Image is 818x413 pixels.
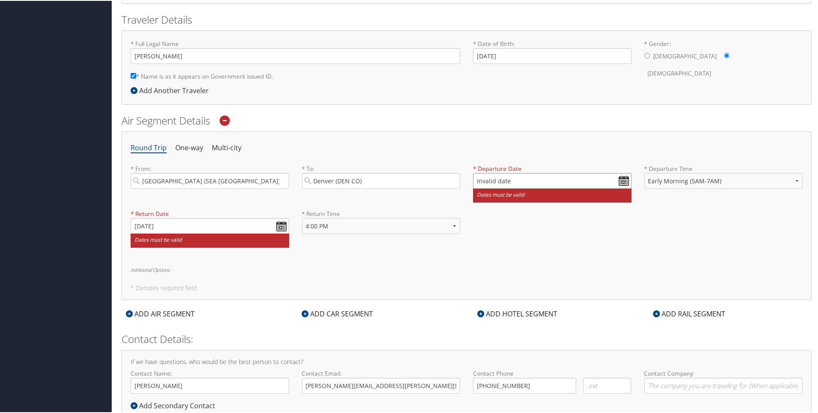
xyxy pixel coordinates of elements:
li: One-way [175,140,203,155]
div: ADD HOTEL SEGMENT [473,308,562,318]
h2: Air Segment Details [122,112,812,127]
h6: Additional Options: [131,267,803,271]
input: Contact Email: [302,377,461,393]
label: * Departure Time [644,164,803,195]
label: * Return Time [302,209,461,217]
div: Add Secondary Contact [131,400,220,410]
label: Contact Email: [302,368,461,393]
input: .ext [583,377,631,393]
h2: Contact Details: [122,331,812,346]
input: Contact Name: [131,377,289,393]
label: * Return Date [131,209,289,217]
input: MM/DD/YYYY [131,217,289,233]
small: Dates must be valid [473,188,632,202]
div: ADD AIR SEGMENT [122,308,199,318]
h2: Traveler Details [122,12,812,26]
div: Add Another Traveler [131,85,213,95]
label: * To: [302,164,461,188]
input: * Gender:[DEMOGRAPHIC_DATA][DEMOGRAPHIC_DATA] [644,52,650,58]
h4: If we have questions, who would be the best person to contact? [131,358,803,364]
input: * Gender:[DEMOGRAPHIC_DATA][DEMOGRAPHIC_DATA] [724,52,729,58]
input: * Full Legal Name [131,47,460,63]
label: Contact Phone [473,368,632,377]
input: City or Airport Code [131,172,289,188]
input: * Name is as it appears on Government issued ID. [131,72,136,78]
label: * Gender: [644,39,803,81]
input: * Date of Birth: [473,47,632,63]
label: * Departure Date [473,164,632,172]
label: Contact Company [644,368,803,393]
li: Round Trip [131,140,167,155]
label: Contact Name: [131,368,289,393]
input: Contact Company [644,377,803,393]
div: ADD RAIL SEGMENT [649,308,729,318]
label: * From: [131,164,289,188]
input: MM/DD/YYYY [473,172,632,188]
label: * Name is as it appears on Government issued ID. [131,67,273,83]
div: ADD CAR SEGMENT [297,308,377,318]
label: [DEMOGRAPHIC_DATA] [648,64,711,81]
label: [DEMOGRAPHIC_DATA] [653,47,717,64]
h5: * Denotes required field [131,284,803,290]
li: Multi-city [212,140,241,155]
small: Dates must be valid [131,233,289,247]
input: City or Airport Code [302,172,461,188]
label: * Date of Birth: [473,39,632,63]
label: * Full Legal Name [131,39,460,63]
select: * Departure Time [644,172,803,188]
